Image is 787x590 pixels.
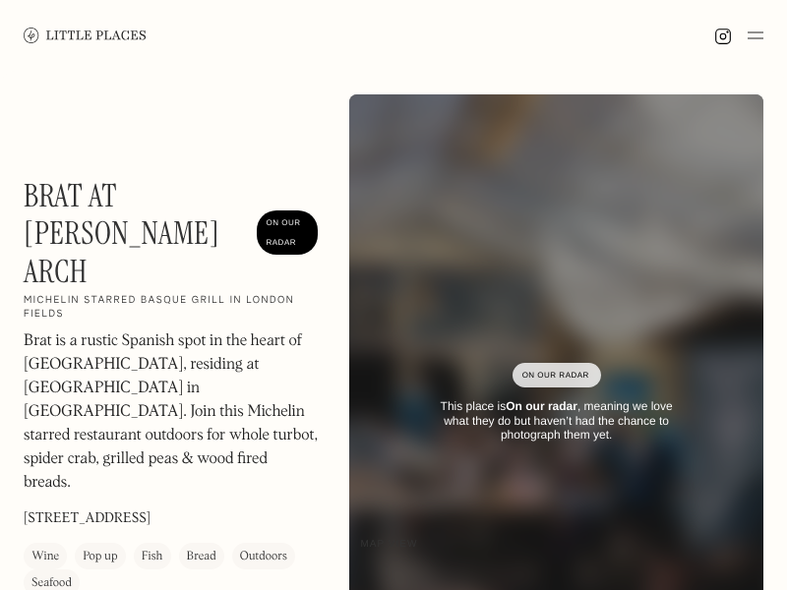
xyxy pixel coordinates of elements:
[506,399,577,413] strong: On our radar
[31,547,59,566] div: Wine
[361,539,418,550] span: Map view
[24,177,247,290] h1: Brat at [PERSON_NAME] Arch
[24,294,318,322] h2: Michelin starred Basque grill in London Fields
[142,547,163,566] div: Fish
[522,366,591,385] div: On Our Radar
[83,547,118,566] div: Pop up
[440,399,673,442] div: This place is , meaning we love what they do but haven’t had the chance to photograph them yet.
[24,508,151,529] p: [STREET_ADDRESS]
[187,547,216,566] div: Bread
[24,329,318,495] p: Brat is a rustic Spanish spot in the heart of [GEOGRAPHIC_DATA], residing at [GEOGRAPHIC_DATA] in...
[267,213,309,253] div: On Our Radar
[240,547,287,566] div: Outdoors
[337,523,442,566] a: Map view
